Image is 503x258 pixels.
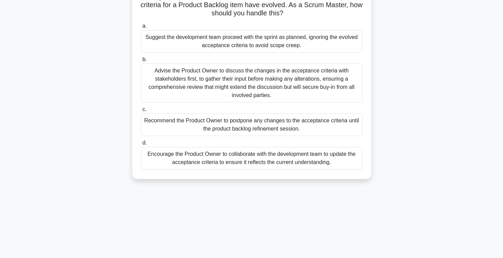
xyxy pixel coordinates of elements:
[141,147,362,169] div: Encourage the Product Owner to collaborate with the development team to update the acceptance cri...
[141,113,362,136] div: Recommend the Product Owner to postpone any changes to the acceptance criteria until the product ...
[142,23,147,29] span: a.
[141,30,362,53] div: Suggest the development team proceed with the sprint as planned, ignoring the evolved acceptance ...
[142,106,146,112] span: c.
[141,64,362,103] div: Advise the Product Owner to discuss the changes in the acceptance criteria with stakeholders firs...
[142,140,147,146] span: d.
[142,56,147,62] span: b.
